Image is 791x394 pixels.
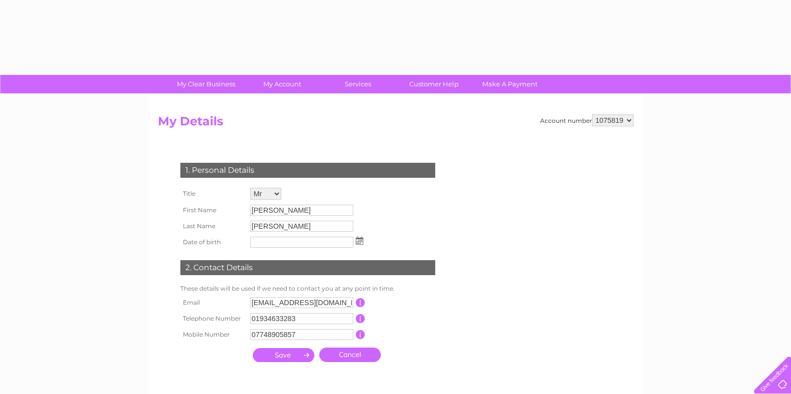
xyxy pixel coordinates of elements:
div: Account number [540,114,634,126]
th: Date of birth [178,234,248,250]
a: My Account [241,75,323,93]
th: Last Name [178,218,248,234]
div: 2. Contact Details [180,260,435,275]
th: Title [178,185,248,202]
th: Telephone Number [178,311,248,327]
th: Email [178,295,248,311]
input: Submit [253,348,314,362]
div: 1. Personal Details [180,163,435,178]
td: These details will be used if we need to contact you at any point in time. [178,283,438,295]
a: Cancel [319,348,381,362]
th: First Name [178,202,248,218]
a: Make A Payment [469,75,551,93]
input: Information [356,298,365,307]
th: Mobile Number [178,327,248,343]
a: Services [317,75,399,93]
img: ... [356,237,363,245]
input: Information [356,314,365,323]
a: My Clear Business [165,75,247,93]
a: Customer Help [393,75,475,93]
h2: My Details [158,114,634,133]
input: Information [356,330,365,339]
